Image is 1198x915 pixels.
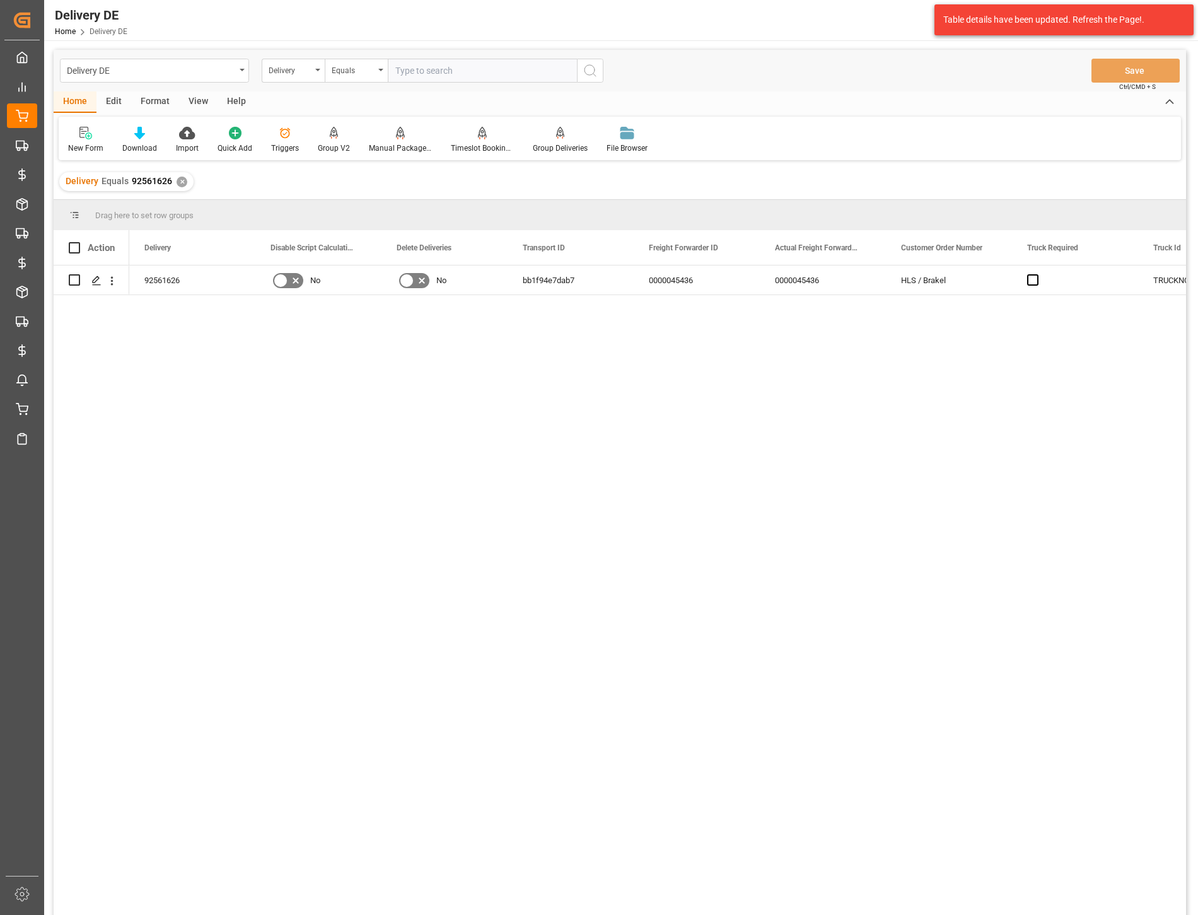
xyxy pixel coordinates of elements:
[262,59,325,83] button: open menu
[132,176,172,186] span: 92561626
[577,59,603,83] button: search button
[901,243,982,252] span: Customer Order Number
[270,243,355,252] span: Disable Script Calculations
[60,59,249,83] button: open menu
[218,91,255,113] div: Help
[102,176,129,186] span: Equals
[67,62,235,78] div: Delivery DE
[68,143,103,154] div: New Form
[533,143,588,154] div: Group Deliveries
[523,243,565,252] span: Transport ID
[269,62,311,76] div: Delivery
[144,243,171,252] span: Delivery
[95,211,194,220] span: Drag here to set row groups
[634,265,760,294] div: 0000045436
[1027,243,1078,252] span: Truck Required
[943,13,1175,26] div: Table details have been updated. Refresh the Page!.
[332,62,375,76] div: Equals
[129,265,255,294] div: 92561626
[176,143,199,154] div: Import
[1153,243,1181,252] span: Truck Id
[649,243,718,252] span: Freight Forwarder ID
[607,143,648,154] div: File Browser
[54,91,96,113] div: Home
[325,59,388,83] button: open menu
[369,143,432,154] div: Manual Package TypeDetermination
[1091,59,1180,83] button: Save
[388,59,577,83] input: Type to search
[310,266,320,295] span: No
[131,91,179,113] div: Format
[760,265,886,294] div: 0000045436
[96,91,131,113] div: Edit
[54,265,129,295] div: Press SPACE to select this row.
[55,6,127,25] div: Delivery DE
[451,143,514,154] div: Timeslot Booking Report
[122,143,157,154] div: Download
[318,143,350,154] div: Group V2
[55,27,76,36] a: Home
[775,243,859,252] span: Actual Freight Forwarder ID
[508,265,634,294] div: bb1f94e7dab7
[218,143,252,154] div: Quick Add
[1119,82,1156,91] span: Ctrl/CMD + S
[177,177,187,187] div: ✕
[66,176,98,186] span: Delivery
[886,265,1012,294] div: HLS / Brakel
[397,243,451,252] span: Delete Deliveries
[88,242,115,254] div: Action
[179,91,218,113] div: View
[436,266,446,295] span: No
[271,143,299,154] div: Triggers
